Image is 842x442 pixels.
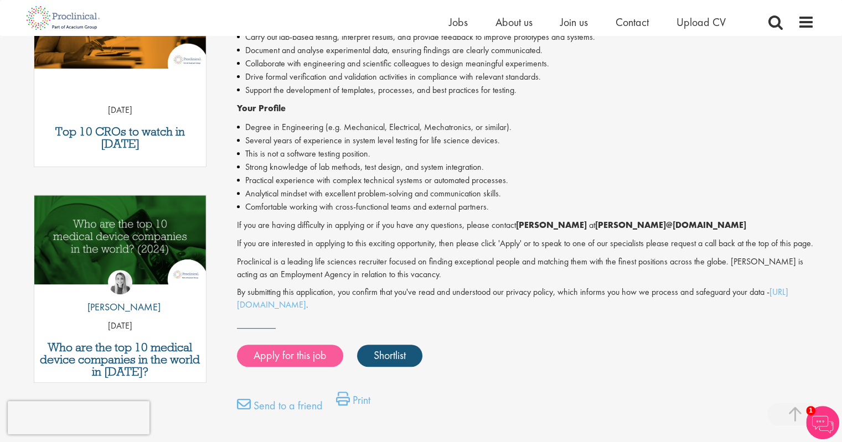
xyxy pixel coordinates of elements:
p: If you are having difficulty in applying or if you have any questions, please contact at [237,219,814,232]
a: Jobs [449,15,468,29]
li: Collaborate with engineering and scientific colleagues to design meaningful experiments. [237,57,814,70]
p: If you are interested in applying to this exciting opportunity, then please click 'Apply' or to s... [237,237,814,250]
li: Strong knowledge of lab methods, test design, and system integration. [237,160,814,174]
img: Top 10 Medical Device Companies 2024 [34,195,206,284]
strong: [PERSON_NAME] [516,219,587,231]
a: Upload CV [676,15,726,29]
a: [URL][DOMAIN_NAME] [237,286,788,310]
li: Support the development of templates, processes, and best practices for testing. [237,84,814,97]
li: Carry out lab-based testing, interpret results, and provide feedback to improve prototypes and sy... [237,30,814,44]
li: Document and analyse experimental data, ensuring findings are clearly communicated. [237,44,814,57]
li: Degree in Engineering (e.g. Mechanical, Electrical, Mechatronics, or similar). [237,121,814,134]
p: By submitting this application, you confirm that you've read and understood our privacy policy, w... [237,286,814,311]
a: Link to a post [34,195,206,293]
img: Chatbot [806,406,839,439]
span: 1 [806,406,815,415]
li: Several years of experience in system level testing for life science devices. [237,134,814,147]
li: Comfortable working with cross-functional teams and external partners. [237,200,814,214]
a: Print [336,392,370,414]
a: Apply for this job [237,345,343,367]
li: Drive formal verification and validation activities in compliance with relevant standards. [237,70,814,84]
p: Proclinical is a leading life sciences recruiter focused on finding exceptional people and matchi... [237,256,814,281]
p: [DATE] [34,104,206,117]
li: Analytical mindset with excellent problem-solving and communication skills. [237,187,814,200]
img: Hannah Burke [108,270,132,294]
strong: @[DOMAIN_NAME] [666,219,746,231]
li: This is not a software testing position. [237,147,814,160]
strong: [PERSON_NAME] [595,219,666,231]
p: [PERSON_NAME] [79,300,161,314]
strong: Your Profile [237,102,286,114]
a: About us [495,15,533,29]
a: Hannah Burke [PERSON_NAME] [79,270,161,320]
li: Practical experience with complex technical systems or automated processes. [237,174,814,187]
a: Contact [616,15,649,29]
a: Top 10 CROs to watch in [DATE] [40,126,201,150]
p: [DATE] [34,320,206,332]
a: Join us [560,15,588,29]
a: Shortlist [357,345,422,367]
a: Send to a friend [237,397,323,419]
iframe: reCAPTCHA [8,401,149,434]
a: Who are the top 10 medical device companies in the world in [DATE]? [40,341,201,378]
